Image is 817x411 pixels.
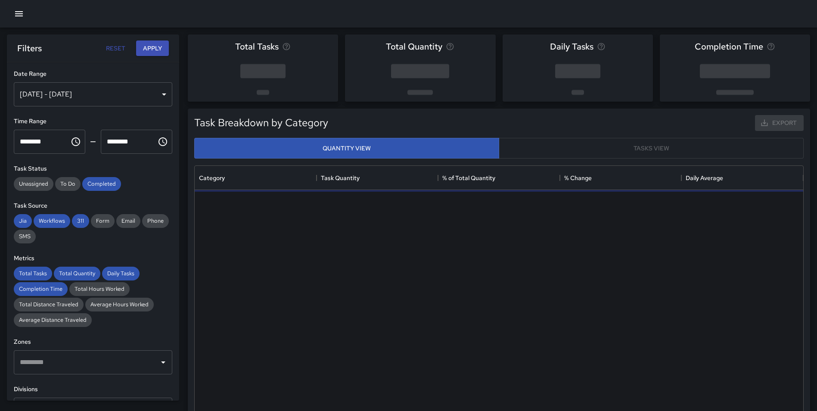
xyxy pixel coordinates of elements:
[55,180,81,187] span: To Do
[102,267,140,280] div: Daily Tasks
[14,69,172,79] h6: Date Range
[14,214,32,228] div: Jia
[34,214,70,228] div: Workflows
[14,270,52,277] span: Total Tasks
[34,217,70,224] span: Workflows
[14,82,172,106] div: [DATE] - [DATE]
[386,40,442,53] span: Total Quantity
[14,117,172,126] h6: Time Range
[54,267,100,280] div: Total Quantity
[194,116,752,130] h5: Task Breakdown by Category
[69,282,130,296] div: Total Hours Worked
[195,166,317,190] div: Category
[597,42,606,51] svg: Average number of tasks per day in the selected period, compared to the previous period.
[82,180,121,187] span: Completed
[102,40,129,56] button: Reset
[116,217,140,224] span: Email
[85,298,154,311] div: Average Hours Worked
[14,282,68,296] div: Completion Time
[695,40,763,53] span: Completion Time
[91,214,115,228] div: Form
[142,217,169,224] span: Phone
[550,40,593,53] span: Daily Tasks
[116,214,140,228] div: Email
[681,166,803,190] div: Daily Average
[91,217,115,224] span: Form
[14,267,52,280] div: Total Tasks
[69,285,130,293] span: Total Hours Worked
[54,270,100,277] span: Total Quantity
[564,166,592,190] div: % Change
[14,201,172,211] h6: Task Source
[446,42,454,51] svg: Total task quantity in the selected period, compared to the previous period.
[14,316,92,324] span: Average Distance Traveled
[55,177,81,191] div: To Do
[14,285,68,293] span: Completion Time
[157,356,169,368] button: Open
[14,233,36,240] span: SMS
[282,42,291,51] svg: Total number of tasks in the selected period, compared to the previous period.
[14,230,36,243] div: SMS
[14,298,84,311] div: Total Distance Traveled
[686,166,723,190] div: Daily Average
[14,217,32,224] span: Jia
[560,166,682,190] div: % Change
[85,301,154,308] span: Average Hours Worked
[14,164,172,174] h6: Task Status
[767,42,775,51] svg: Average time taken to complete tasks in the selected period, compared to the previous period.
[14,177,53,191] div: Unassigned
[317,166,438,190] div: Task Quantity
[14,313,92,327] div: Average Distance Traveled
[136,40,169,56] button: Apply
[14,337,172,347] h6: Zones
[14,301,84,308] span: Total Distance Traveled
[102,270,140,277] span: Daily Tasks
[321,166,360,190] div: Task Quantity
[82,177,121,191] div: Completed
[438,166,560,190] div: % of Total Quantity
[442,166,495,190] div: % of Total Quantity
[14,254,172,263] h6: Metrics
[72,217,89,224] span: 311
[154,133,171,150] button: Choose time, selected time is 11:59 PM
[142,214,169,228] div: Phone
[67,133,84,150] button: Choose time, selected time is 12:00 AM
[72,214,89,228] div: 311
[14,385,172,394] h6: Divisions
[199,166,225,190] div: Category
[14,180,53,187] span: Unassigned
[17,41,42,55] h6: Filters
[235,40,279,53] span: Total Tasks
